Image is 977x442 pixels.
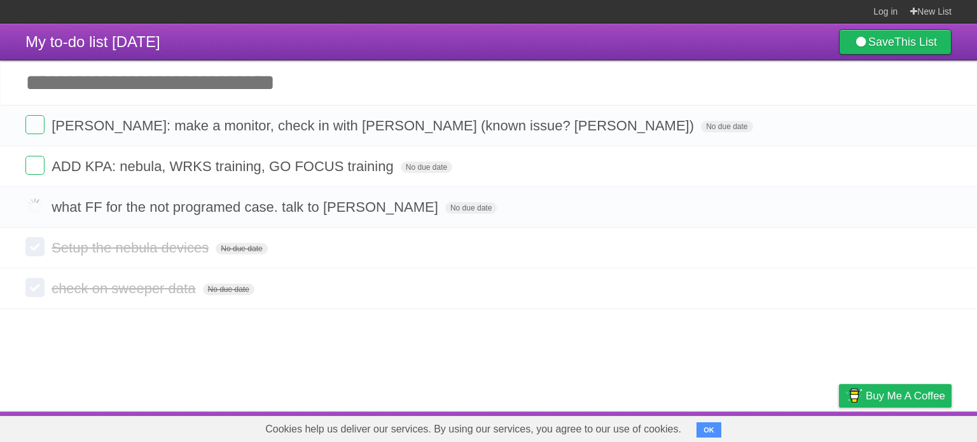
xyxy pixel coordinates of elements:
img: Buy me a coffee [845,385,863,406]
button: OK [696,422,721,438]
a: About [670,415,696,439]
span: No due date [401,162,452,173]
label: Done [25,115,45,134]
span: No due date [216,243,267,254]
a: SaveThis List [839,29,952,55]
span: check on sweeper data [52,280,198,296]
span: No due date [701,121,752,132]
a: Privacy [822,415,856,439]
a: Suggest a feature [871,415,952,439]
label: Done [25,237,45,256]
span: Cookies help us deliver our services. By using our services, you agree to our use of cookies. [253,417,694,442]
a: Terms [779,415,807,439]
span: ADD KPA: nebula, WRKS training, GO FOCUS training [52,158,397,174]
label: Done [25,156,45,175]
span: No due date [203,284,254,295]
label: Done [25,278,45,297]
span: Buy me a coffee [866,385,945,407]
a: Developers [712,415,763,439]
label: Done [25,197,45,216]
span: Setup the nebula devices [52,240,212,256]
a: Buy me a coffee [839,384,952,408]
span: what FF for the not programed case. talk to [PERSON_NAME] [52,199,441,215]
span: My to-do list [DATE] [25,33,160,50]
span: No due date [445,202,497,214]
b: This List [894,36,937,48]
span: [PERSON_NAME]: make a monitor, check in with [PERSON_NAME] (known issue? [PERSON_NAME]) [52,118,697,134]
